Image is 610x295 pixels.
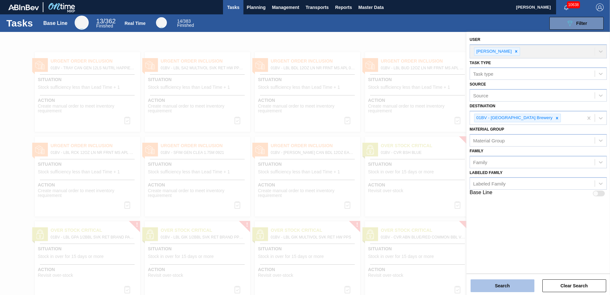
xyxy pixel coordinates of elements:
[177,19,191,24] span: / 383
[470,190,492,197] label: Base Line
[124,21,145,26] div: Real Time
[177,19,194,27] div: Real Time
[470,127,504,132] label: Material Group
[177,23,194,28] span: Finished
[470,61,491,65] label: Task type
[358,4,383,11] span: Master Data
[473,93,488,98] div: Source
[75,16,89,30] div: Base Line
[96,23,113,28] span: Finished
[556,3,577,12] button: Notifications
[8,4,39,10] img: TNhmsLtSVTkK8tSr43FrP2fwEKptu5GPRR3wAAAABJRU5ErkJggg==
[567,1,580,8] span: 10638
[470,170,502,175] label: Labeled Family
[177,19,182,24] span: 14
[156,17,167,28] div: Real Time
[96,18,103,25] span: 13
[6,19,34,27] h1: Tasks
[549,17,604,30] button: Filter
[473,138,505,143] div: Material Group
[470,104,495,108] label: Destination
[470,37,480,42] label: User
[473,159,487,165] div: Family
[470,82,486,87] label: Source
[474,114,554,122] div: 01BV - [GEOGRAPHIC_DATA] Brewery
[247,4,265,11] span: Planning
[596,4,604,11] img: Logout
[470,149,483,153] label: Family
[272,4,299,11] span: Management
[306,4,329,11] span: Transports
[576,21,587,26] span: Filter
[226,4,240,11] span: Tasks
[96,19,116,28] div: Base Line
[473,181,506,186] div: Labeled Family
[43,20,68,26] div: Base Line
[335,4,352,11] span: Reports
[473,71,493,77] div: Task type
[96,18,116,25] span: / 362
